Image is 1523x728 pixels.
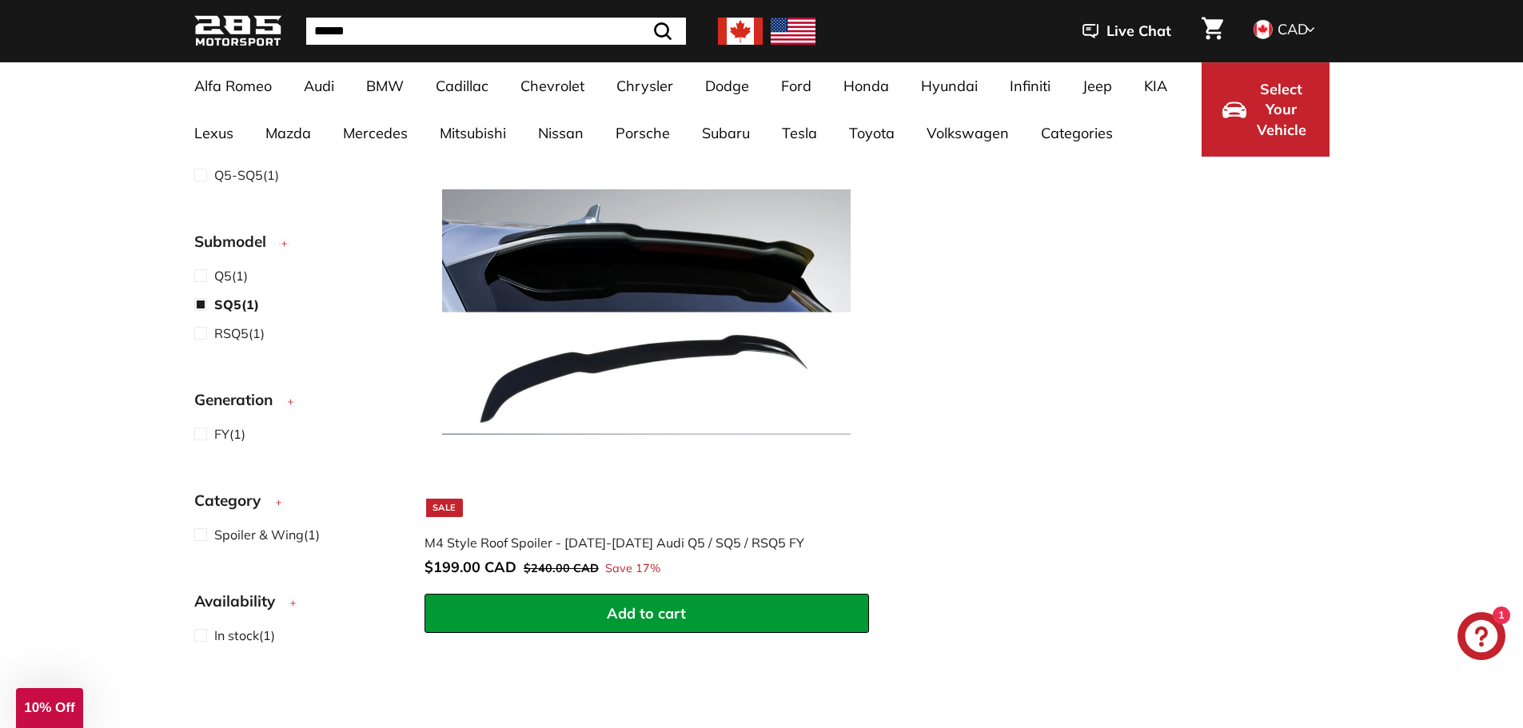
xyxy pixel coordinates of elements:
span: Select Your Vehicle [1254,79,1309,141]
a: Mercedes [327,109,424,157]
a: Subaru [686,109,766,157]
div: 10% Off [16,688,83,728]
a: Nissan [522,109,600,157]
span: CAD [1278,20,1308,38]
span: (1) [214,295,259,314]
span: $240.00 CAD [524,561,599,575]
a: Tesla [766,109,833,157]
a: Honda [827,62,905,109]
span: 10% Off [24,700,74,715]
span: In stock [214,627,259,643]
span: SQ5 [214,296,241,312]
button: Availability [194,585,399,625]
span: RSQ5 [214,325,249,341]
a: Cadillac [420,62,504,109]
a: Dodge [689,62,765,109]
span: Save 17% [605,560,660,578]
button: Generation [194,384,399,424]
button: Category [194,484,399,524]
a: Ford [765,62,827,109]
span: (1) [214,626,275,645]
span: (1) [214,266,248,285]
span: (1) [214,165,279,185]
button: Live Chat [1062,11,1192,51]
a: Hyundai [905,62,994,109]
a: Jeep [1066,62,1128,109]
a: Chrysler [600,62,689,109]
inbox-online-store-chat: Shopify online store chat [1453,612,1510,664]
a: Volkswagen [911,109,1025,157]
span: (1) [214,424,245,444]
span: $199.00 CAD [425,558,516,576]
span: Q5 [214,268,232,284]
span: Availability [194,590,287,613]
span: Add to cart [607,604,686,623]
span: Spoiler & Wing [214,527,304,543]
span: (1) [214,324,265,343]
a: Categories [1025,109,1129,157]
a: BMW [350,62,420,109]
button: Select Your Vehicle [1202,62,1330,157]
a: Chevrolet [504,62,600,109]
input: Search [306,18,686,45]
a: Porsche [600,109,686,157]
a: Sale M4 Style Roof Spoiler - [DATE]-[DATE] Audi Q5 / SQ5 / RSQ5 FY Save 17% [425,90,869,594]
a: Infiniti [994,62,1066,109]
a: Alfa Romeo [178,62,288,109]
span: Submodel [194,230,278,253]
span: FY [214,426,229,442]
span: Live Chat [1106,21,1171,42]
div: Sale [426,499,463,517]
a: Cart [1192,4,1233,58]
button: Submodel [194,225,399,265]
a: Mitsubishi [424,109,522,157]
span: Q5-SQ5 [214,167,263,183]
a: KIA [1128,62,1183,109]
a: Toyota [833,109,911,157]
div: M4 Style Roof Spoiler - [DATE]-[DATE] Audi Q5 / SQ5 / RSQ5 FY [425,533,853,552]
img: Logo_285_Motorsport_areodynamics_components [194,13,282,50]
span: Generation [194,388,285,412]
span: (1) [214,525,320,544]
button: Add to cart [425,594,869,634]
a: Lexus [178,109,249,157]
a: Mazda [249,109,327,157]
a: Audi [288,62,350,109]
span: Category [194,489,273,512]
